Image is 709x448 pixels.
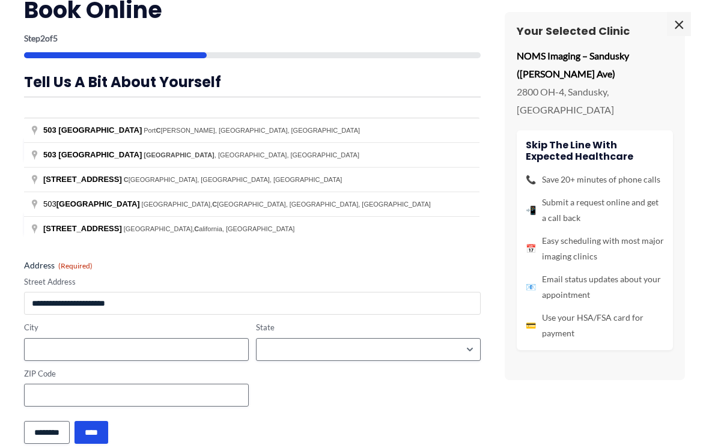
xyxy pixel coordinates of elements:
span: [STREET_ADDRESS] [43,175,122,184]
span: C [212,201,217,208]
span: [GEOGRAPHIC_DATA], [GEOGRAPHIC_DATA], [GEOGRAPHIC_DATA], [GEOGRAPHIC_DATA] [142,201,431,208]
h3: Your Selected Clinic [517,24,673,38]
span: [STREET_ADDRESS] [43,224,122,233]
span: 503 [43,150,56,159]
span: 503 [43,126,56,135]
li: Easy scheduling with most major imaging clinics [526,233,664,264]
span: [GEOGRAPHIC_DATA] [58,126,142,135]
span: C [124,176,129,183]
span: 503 [43,199,142,208]
span: Port [PERSON_NAME], [GEOGRAPHIC_DATA], [GEOGRAPHIC_DATA] [144,127,360,134]
legend: Address [24,259,93,271]
li: Save 20+ minutes of phone calls [526,172,664,187]
span: C [194,225,199,232]
span: [GEOGRAPHIC_DATA], alifornia, [GEOGRAPHIC_DATA] [124,225,295,232]
li: Email status updates about your appointment [526,271,664,303]
span: , [GEOGRAPHIC_DATA], [GEOGRAPHIC_DATA] [144,151,359,159]
label: State [256,322,481,333]
li: Submit a request online and get a call back [526,195,664,226]
h3: Tell us a bit about yourself [24,73,481,91]
label: City [24,322,249,333]
span: [GEOGRAPHIC_DATA] [58,150,142,159]
p: Step of [24,34,481,43]
span: 📞 [526,172,536,187]
span: 📧 [526,279,536,295]
li: Use your HSA/FSA card for payment [526,310,664,341]
span: 📅 [526,241,536,256]
span: 5 [53,33,58,43]
span: [GEOGRAPHIC_DATA] [56,199,140,208]
span: 2 [40,33,45,43]
label: Street Address [24,276,481,288]
span: × [667,12,691,36]
h4: Skip the line with Expected Healthcare [526,139,664,162]
span: 📲 [526,202,536,218]
label: ZIP Code [24,368,249,380]
span: [GEOGRAPHIC_DATA], [GEOGRAPHIC_DATA], [GEOGRAPHIC_DATA] [124,176,342,183]
p: NOMS Imaging – Sandusky ([PERSON_NAME] Ave) [517,47,673,82]
p: 2800 OH-4, Sandusky, [GEOGRAPHIC_DATA] [517,83,673,118]
span: 💳 [526,318,536,333]
span: (Required) [58,261,93,270]
span: C [156,127,160,134]
span: [GEOGRAPHIC_DATA] [144,151,215,159]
